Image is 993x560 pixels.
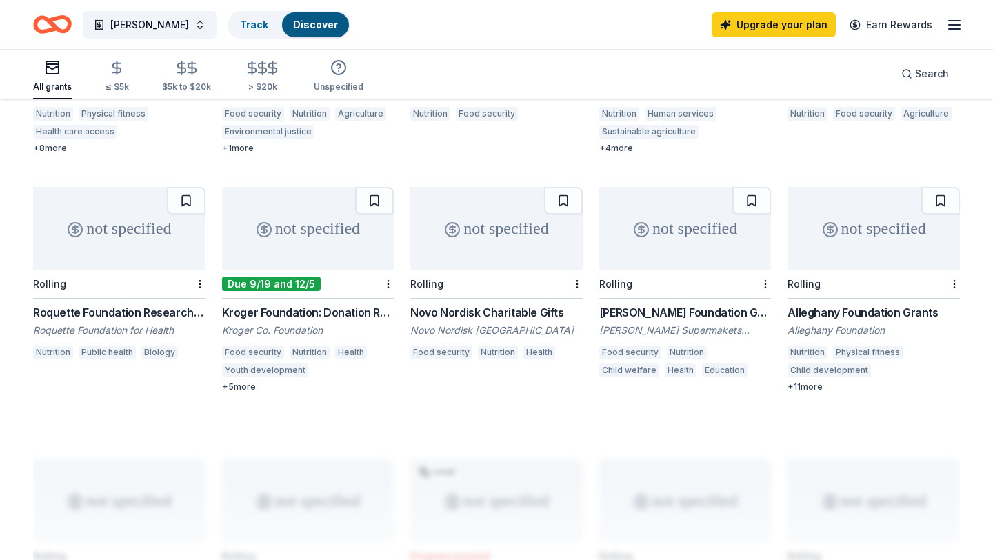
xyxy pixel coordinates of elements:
[222,304,394,321] div: Kroger Foundation: Donation Request
[599,187,772,381] a: not specifiedRolling[PERSON_NAME] Foundation Grants[PERSON_NAME] Supermakets Charitable Foundatio...
[788,187,960,270] div: not specified
[222,323,394,337] div: Kroger Co. Foundation
[222,187,394,392] a: not specifiedDue 9/19 and 12/5Kroger Foundation: Donation RequestKroger Co. FoundationFood securi...
[33,8,72,41] a: Home
[788,304,960,321] div: Alleghany Foundation Grants
[290,107,330,121] div: Nutrition
[410,107,450,121] div: Nutrition
[599,278,632,290] div: Rolling
[33,143,205,154] div: + 8 more
[599,107,639,121] div: Nutrition
[788,381,960,392] div: + 11 more
[788,363,871,377] div: Child development
[410,278,443,290] div: Rolling
[599,363,659,377] div: Child welfare
[222,143,394,154] div: + 1 more
[915,66,949,82] span: Search
[162,81,211,92] div: $5k to $20k
[222,381,394,392] div: + 5 more
[599,323,772,337] div: [PERSON_NAME] Supermakets Charitable Foundation
[599,346,661,359] div: Food security
[456,107,518,121] div: Food security
[105,54,129,99] button: ≤ $5k
[314,81,363,92] div: Unspecified
[890,60,960,88] button: Search
[599,143,772,154] div: + 4 more
[222,363,308,377] div: Youth development
[33,107,73,121] div: Nutrition
[712,12,836,37] a: Upgrade your plan
[335,346,367,359] div: Health
[33,187,205,270] div: not specified
[79,107,148,121] div: Physical fitness
[788,107,827,121] div: Nutrition
[788,278,821,290] div: Rolling
[478,346,518,359] div: Nutrition
[33,304,205,321] div: Roquette Foundation Research Prize
[410,323,583,337] div: Novo Nordisk [GEOGRAPHIC_DATA]
[33,278,66,290] div: Rolling
[222,187,394,270] div: not specified
[33,125,117,139] div: Health care access
[290,346,330,359] div: Nutrition
[162,54,211,99] button: $5k to $20k
[33,346,73,359] div: Nutrition
[788,187,960,392] a: not specifiedRollingAlleghany Foundation GrantsAlleghany FoundationNutritionPhysical fitnessChild...
[110,17,189,33] span: [PERSON_NAME]
[833,107,895,121] div: Food security
[222,346,284,359] div: Food security
[83,11,217,39] button: [PERSON_NAME]
[665,363,696,377] div: Health
[410,187,583,270] div: not specified
[222,125,314,139] div: Environmental justice
[667,346,707,359] div: Nutrition
[702,363,748,377] div: Education
[244,54,281,99] button: > $20k
[410,346,472,359] div: Food security
[841,12,941,37] a: Earn Rewards
[833,346,903,359] div: Physical fitness
[33,187,205,363] a: not specifiedRollingRoquette Foundation Research PrizeRoquette Foundation for HealthNutritionPubl...
[599,125,699,139] div: Sustainable agriculture
[599,304,772,321] div: [PERSON_NAME] Foundation Grants
[599,187,772,270] div: not specified
[645,107,716,121] div: Human services
[788,346,827,359] div: Nutrition
[314,54,363,99] button: Unspecified
[105,81,129,92] div: ≤ $5k
[293,19,338,30] a: Discover
[228,11,350,39] button: TrackDiscover
[222,277,321,291] div: Due 9/19 and 12/5
[33,81,72,92] div: All grants
[222,107,284,121] div: Food security
[788,323,960,337] div: Alleghany Foundation
[410,187,583,363] a: not specifiedRollingNovo Nordisk Charitable GiftsNovo Nordisk [GEOGRAPHIC_DATA]Food securityNutri...
[901,107,952,121] div: Agriculture
[33,323,205,337] div: Roquette Foundation for Health
[523,346,555,359] div: Health
[335,107,386,121] div: Agriculture
[244,81,281,92] div: > $20k
[240,19,268,30] a: Track
[33,54,72,99] button: All grants
[79,346,136,359] div: Public health
[141,346,178,359] div: Biology
[410,304,583,321] div: Novo Nordisk Charitable Gifts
